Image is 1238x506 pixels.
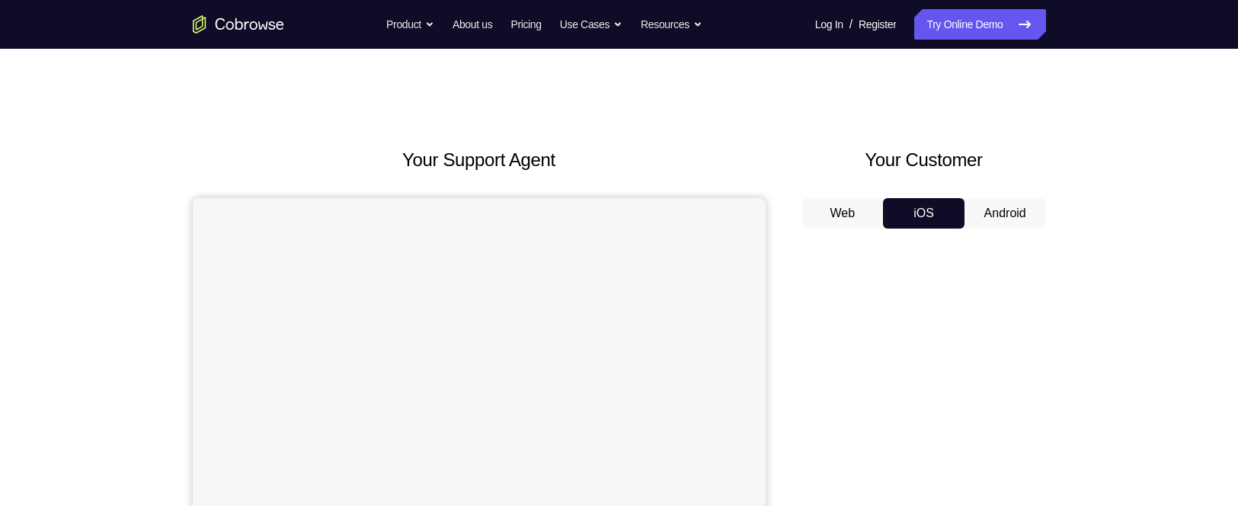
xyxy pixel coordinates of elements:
h2: Your Support Agent [193,146,766,174]
button: Use Cases [560,9,622,40]
a: Log In [815,9,843,40]
a: Pricing [510,9,541,40]
h2: Your Customer [802,146,1046,174]
span: / [849,15,853,34]
button: iOS [883,198,964,229]
a: Go to the home page [193,15,284,34]
a: Register [859,9,896,40]
a: Try Online Demo [914,9,1045,40]
a: About us [453,9,492,40]
button: Web [802,198,884,229]
button: Resources [641,9,702,40]
button: Product [386,9,434,40]
button: Android [964,198,1046,229]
